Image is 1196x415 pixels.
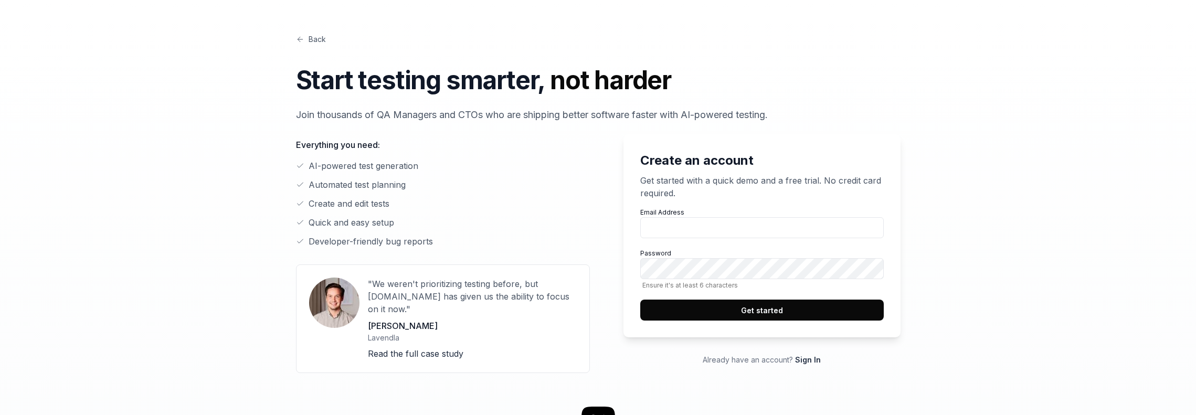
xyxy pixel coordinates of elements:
[296,61,901,99] h1: Start testing smarter,
[640,281,884,289] span: Ensure it's at least 6 characters
[296,159,590,172] li: AI-powered test generation
[296,34,326,45] a: Back
[296,108,901,122] p: Join thousands of QA Managers and CTOs who are shipping better software faster with AI-powered te...
[368,278,577,315] p: "We weren't prioritizing testing before, but [DOMAIN_NAME] has given us the ability to focus on i...
[640,208,884,238] label: Email Address
[368,332,577,343] p: Lavendla
[795,355,821,364] a: Sign In
[623,354,901,365] p: Already have an account?
[640,217,884,238] input: Email Address
[640,300,884,321] button: Get started
[296,178,590,191] li: Automated test planning
[368,320,577,332] p: [PERSON_NAME]
[640,174,884,199] p: Get started with a quick demo and a free trial. No credit card required.
[309,278,359,328] img: User avatar
[550,65,671,95] span: not harder
[368,348,463,359] a: Read the full case study
[296,216,590,229] li: Quick and easy setup
[296,197,590,210] li: Create and edit tests
[640,151,884,170] h2: Create an account
[296,235,590,248] li: Developer-friendly bug reports
[640,249,884,289] label: Password
[296,139,590,151] p: Everything you need:
[640,258,884,279] input: PasswordEnsure it's at least 6 characters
